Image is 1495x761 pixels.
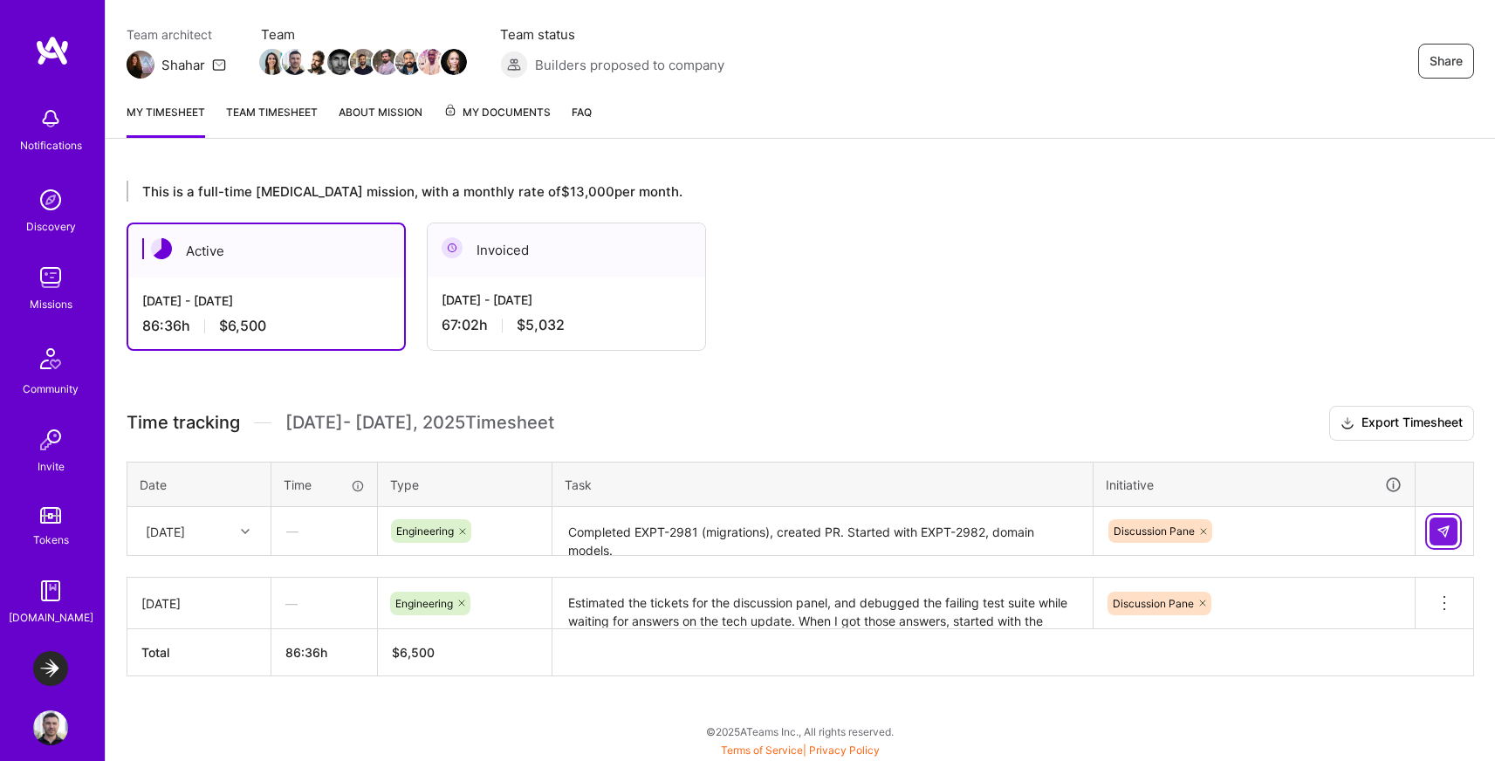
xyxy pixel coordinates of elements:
[721,744,880,757] span: |
[261,25,465,44] span: Team
[418,49,444,75] img: Team Member Avatar
[442,237,463,258] img: Invoiced
[285,412,554,434] span: [DATE] - [DATE] , 2025 Timesheet
[517,316,565,334] span: $5,032
[1329,406,1474,441] button: Export Timesheet
[428,223,705,277] div: Invoiced
[329,47,352,77] a: Team Member Avatar
[26,217,76,236] div: Discovery
[282,49,308,75] img: Team Member Avatar
[127,462,271,507] th: Date
[350,49,376,75] img: Team Member Avatar
[33,182,68,217] img: discovery
[554,509,1091,555] textarea: Completed EXPT-2981 (migrations), created PR. Started with EXPT-2982, domain models.
[442,47,465,77] a: Team Member Avatar
[33,710,68,745] img: User Avatar
[33,573,68,608] img: guide book
[127,181,1397,202] div: This is a full-time [MEDICAL_DATA] mission, with a monthly rate of $13,000 per month.
[33,531,69,549] div: Tokens
[442,316,691,334] div: 67:02 h
[443,103,551,138] a: My Documents
[284,47,306,77] a: Team Member Avatar
[1106,475,1402,495] div: Initiative
[1437,524,1450,538] img: Submit
[33,260,68,295] img: teamwork
[272,508,376,554] div: —
[1418,44,1474,79] button: Share
[128,224,404,278] div: Active
[554,579,1091,627] textarea: Estimated the tickets for the discussion panel, and debugged the failing test suite while waiting...
[29,710,72,745] a: User Avatar
[38,457,65,476] div: Invite
[127,629,271,676] th: Total
[1341,415,1354,433] i: icon Download
[105,710,1495,753] div: © 2025 ATeams Inc., All rights reserved.
[500,25,724,44] span: Team status
[142,291,390,310] div: [DATE] - [DATE]
[395,597,453,610] span: Engineering
[809,744,880,757] a: Privacy Policy
[259,49,285,75] img: Team Member Avatar
[271,580,377,627] div: —
[40,507,61,524] img: tokens
[500,51,528,79] img: Builders proposed to company
[339,103,422,138] a: About Mission
[219,317,266,335] span: $6,500
[552,462,1094,507] th: Task
[327,49,353,75] img: Team Member Avatar
[142,317,390,335] div: 86:36 h
[271,629,378,676] th: 86:36h
[241,527,250,536] i: icon Chevron
[33,101,68,136] img: bell
[151,238,172,259] img: Active
[35,35,70,66] img: logo
[161,56,205,74] div: Shahar
[721,744,803,757] a: Terms of Service
[1430,52,1463,70] span: Share
[261,47,284,77] a: Team Member Avatar
[1114,524,1195,538] span: Discussion Pane
[535,56,724,74] span: Builders proposed to company
[212,58,226,72] i: icon Mail
[33,422,68,457] img: Invite
[378,629,552,676] th: $6,500
[441,49,467,75] img: Team Member Avatar
[146,522,185,540] div: [DATE]
[352,47,374,77] a: Team Member Avatar
[395,49,422,75] img: Team Member Avatar
[226,103,318,138] a: Team timesheet
[20,136,82,154] div: Notifications
[420,47,442,77] a: Team Member Avatar
[373,49,399,75] img: Team Member Avatar
[9,608,93,627] div: [DOMAIN_NAME]
[443,103,551,122] span: My Documents
[127,51,154,79] img: Team Architect
[284,476,365,494] div: Time
[127,25,226,44] span: Team architect
[397,47,420,77] a: Team Member Avatar
[29,651,72,686] a: LaunchDarkly: Experimentation Delivery Team
[1430,518,1459,545] div: null
[127,412,240,434] span: Time tracking
[127,103,205,138] a: My timesheet
[30,295,72,313] div: Missions
[306,47,329,77] a: Team Member Avatar
[23,380,79,398] div: Community
[572,103,592,138] a: FAQ
[30,338,72,380] img: Community
[442,291,691,309] div: [DATE] - [DATE]
[378,462,552,507] th: Type
[141,594,257,613] div: [DATE]
[1113,597,1194,610] span: Discussion Pane
[33,651,68,686] img: LaunchDarkly: Experimentation Delivery Team
[396,524,454,538] span: Engineering
[374,47,397,77] a: Team Member Avatar
[305,49,331,75] img: Team Member Avatar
